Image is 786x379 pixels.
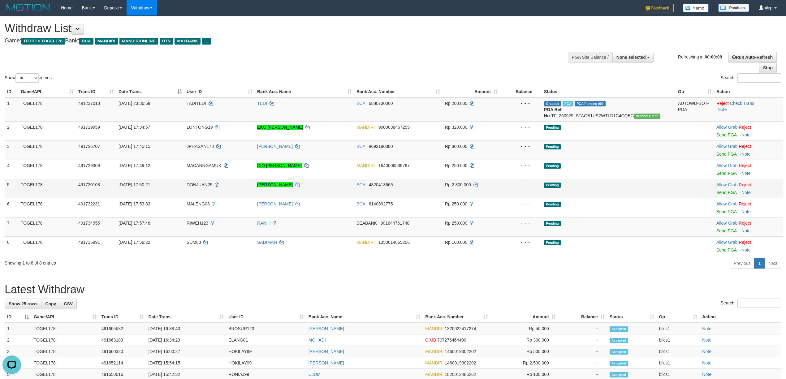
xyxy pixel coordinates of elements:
a: Note [741,228,751,233]
td: TOGEL178 [31,357,99,369]
td: AUTOWD-BOT-PGA [676,97,714,122]
select: Showentries [15,73,39,83]
td: · [714,140,783,160]
a: Allow Grab [716,144,737,149]
a: Note [702,349,711,354]
th: Bank Acc. Number: activate to sort column ascending [423,311,490,323]
span: JPHASAN178 [187,144,214,149]
th: Game/API: activate to sort column ascending [31,311,99,323]
a: Note [741,209,751,214]
span: Rp 2.800.000 [445,182,471,187]
span: Rp 250.000 [445,201,467,206]
span: Pending [544,163,561,169]
span: Rp 320.000 [445,125,467,130]
span: Accepted [610,372,628,377]
img: Button%20Memo.svg [683,4,709,12]
td: · [714,198,783,217]
span: 491730108 [78,182,100,187]
span: MANDIRI [356,240,375,245]
span: Copy 1820012486262 to clipboard [445,372,476,377]
span: Copy 9000038467255 to clipboard [378,125,410,130]
td: [DATE] 15:54:15 [146,357,226,369]
span: Vendor URL: https://settle31.1velocity.biz [634,114,660,119]
td: bilcs1 [657,323,700,334]
span: MANDIRIONLINE [119,38,158,45]
td: 1 [5,97,18,122]
img: panduan.png [718,4,749,12]
a: Allow Grab [716,221,737,226]
span: Marked by bilcs1 [563,101,573,106]
th: Amount: activate to sort column ascending [490,311,558,323]
span: MAYBANK [175,38,201,45]
td: Rp 2,500,000 [490,357,558,369]
th: User ID: activate to sort column ascending [184,86,255,97]
a: Show 25 rows [5,299,41,309]
th: Bank Acc. Name: activate to sort column ascending [255,86,354,97]
td: · · [714,97,783,122]
a: Note [741,190,751,195]
a: Note [702,360,711,365]
span: MACANNGAMUK [187,163,221,168]
span: MANDIRI [356,125,375,130]
td: · [714,236,783,256]
span: Copy 8692180380 to clipboard [369,144,393,149]
a: 1 [754,258,765,269]
div: PGA Site Balance / [568,52,612,62]
td: HOKILAY99 [226,357,306,369]
span: [DATE] 17:49:12 [119,163,150,168]
span: [DATE] 17:34:57 [119,125,150,130]
a: Send PGA [716,190,736,195]
span: · [716,144,739,149]
div: - - - [503,201,539,207]
a: Allow Grab [716,163,737,168]
span: CSV [64,301,73,306]
a: Send PGA [716,152,736,157]
a: Previous [730,258,754,269]
span: Copy 1350014865206 to clipboard [378,240,410,245]
span: [DATE] 17:45:15 [119,144,150,149]
span: DONJUAN25 [187,182,212,187]
td: 4 [5,160,18,179]
td: 2 [5,334,31,346]
td: 2 [5,121,18,140]
td: bilcs1 [657,334,700,346]
td: · [714,217,783,236]
span: Pending [544,125,561,130]
span: MANDIRI [95,38,118,45]
a: Run Auto-Refresh [728,52,777,62]
span: 491719959 [78,125,100,130]
a: Note [702,326,711,331]
span: Accepted [610,361,628,366]
span: BCA [356,144,365,149]
a: Allow Grab [716,182,737,187]
td: 3 [5,346,31,357]
span: MANDIRI [425,360,443,365]
span: [DATE] 17:50:21 [119,182,150,187]
a: RANIH [257,221,271,226]
span: LONTONG19 [187,125,213,130]
span: Rp 250.000 [445,221,467,226]
a: Send PGA [716,132,736,137]
span: · [716,240,739,245]
a: Reject [739,221,751,226]
span: Grabbed [544,101,561,106]
div: Showing 1 to 8 of 8 entries [5,257,323,266]
span: Copy 1320022417274 to clipboard [445,326,476,331]
td: [DATE] 16:38:43 [146,323,226,334]
span: Copy 1640006539797 to clipboard [378,163,410,168]
td: Rp 50,000 [490,323,558,334]
td: TF_250929_STAGB1US2WTLD1C4CQEG [542,97,676,122]
th: ID: activate to sort column descending [5,311,31,323]
th: Date Trans.: activate to sort column ascending [146,311,226,323]
a: Reject [739,182,751,187]
a: [PERSON_NAME] [257,201,293,206]
span: MANDIRI [356,163,375,168]
th: Action [700,311,781,323]
h4: Game: Bank: [5,38,518,44]
a: [PERSON_NAME] [309,326,344,331]
span: MALENG08 [187,201,210,206]
span: · [716,125,739,130]
td: 5 [5,179,18,198]
a: Reject [739,144,751,149]
span: SDM83 [187,240,201,245]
